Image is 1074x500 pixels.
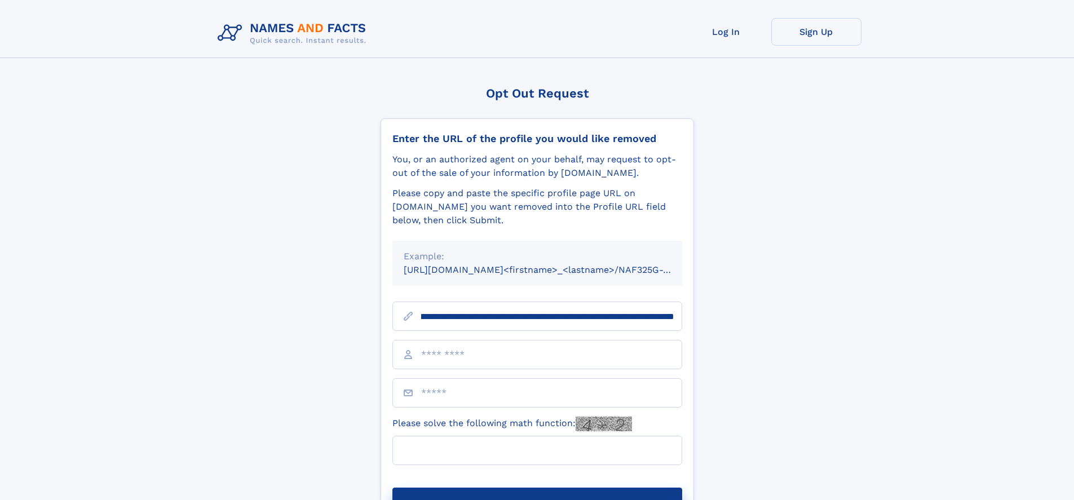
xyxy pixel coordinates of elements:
[213,18,375,48] img: Logo Names and Facts
[392,187,682,227] div: Please copy and paste the specific profile page URL on [DOMAIN_NAME] you want removed into the Pr...
[771,18,861,46] a: Sign Up
[392,153,682,180] div: You, or an authorized agent on your behalf, may request to opt-out of the sale of your informatio...
[392,132,682,145] div: Enter the URL of the profile you would like removed
[381,86,694,100] div: Opt Out Request
[404,264,704,275] small: [URL][DOMAIN_NAME]<firstname>_<lastname>/NAF325G-xxxxxxxx
[681,18,771,46] a: Log In
[404,250,671,263] div: Example:
[392,417,632,431] label: Please solve the following math function:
